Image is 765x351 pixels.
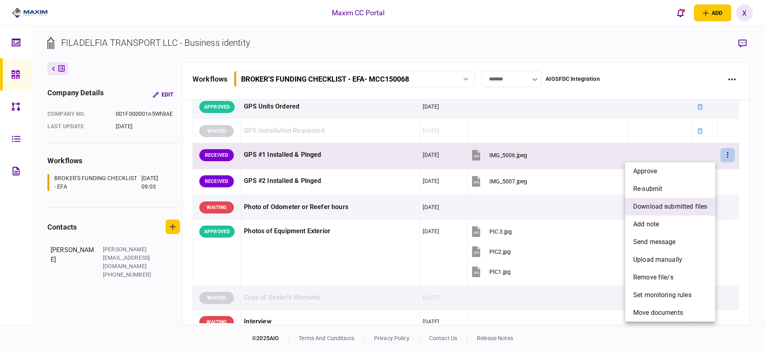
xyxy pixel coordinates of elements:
span: approve [633,166,657,176]
span: download submitted files [633,202,707,211]
span: add note [633,220,659,229]
span: upload manually [633,255,682,265]
span: Move documents [633,308,683,318]
span: remove file/s [633,273,673,282]
span: re-submit [633,184,662,194]
span: send message [633,237,676,247]
span: set monitoring rules [633,290,691,300]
